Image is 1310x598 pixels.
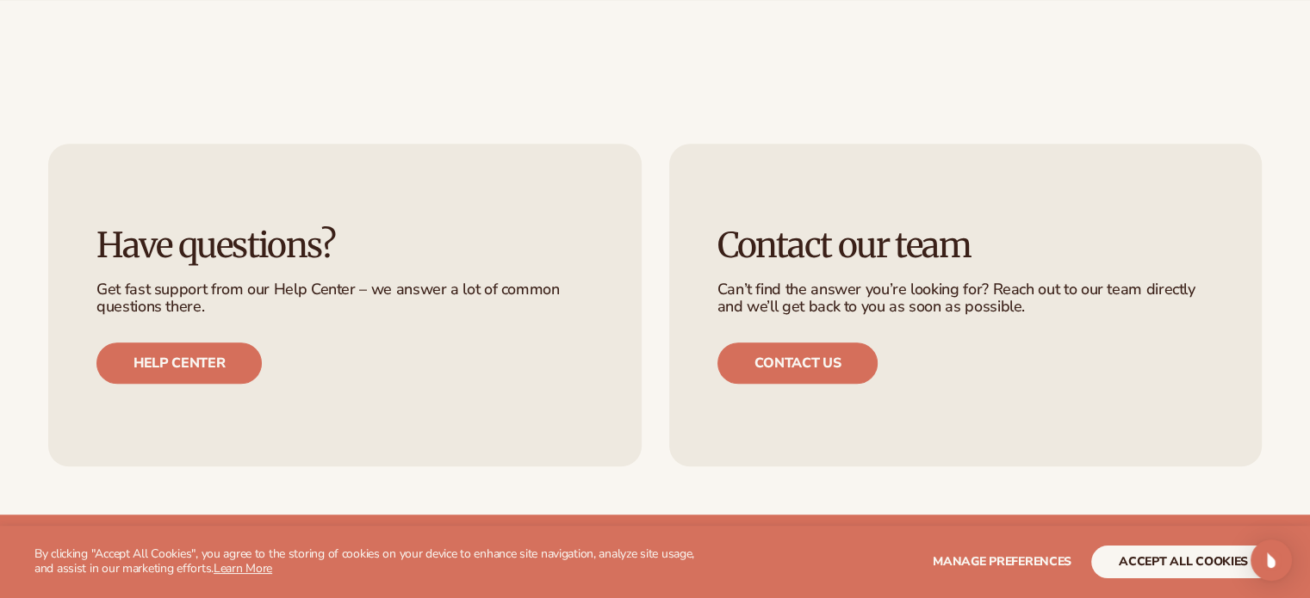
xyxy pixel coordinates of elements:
p: Can’t find the answer you’re looking for? Reach out to our team directly and we’ll get back to yo... [717,281,1214,316]
span: Manage preferences [933,553,1071,570]
a: Help center [96,342,262,384]
a: Contact us [717,342,879,384]
button: Manage preferences [933,546,1071,578]
p: Get fast support from our Help Center – we answer a lot of common questions there. [96,281,593,316]
div: Open Intercom Messenger [1251,539,1292,581]
h3: Contact our team [717,226,1214,264]
p: By clicking "Accept All Cookies", you agree to the storing of cookies on your device to enhance s... [34,547,714,576]
button: accept all cookies [1091,546,1276,578]
a: Learn More [214,560,272,576]
h3: Have questions? [96,226,593,264]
